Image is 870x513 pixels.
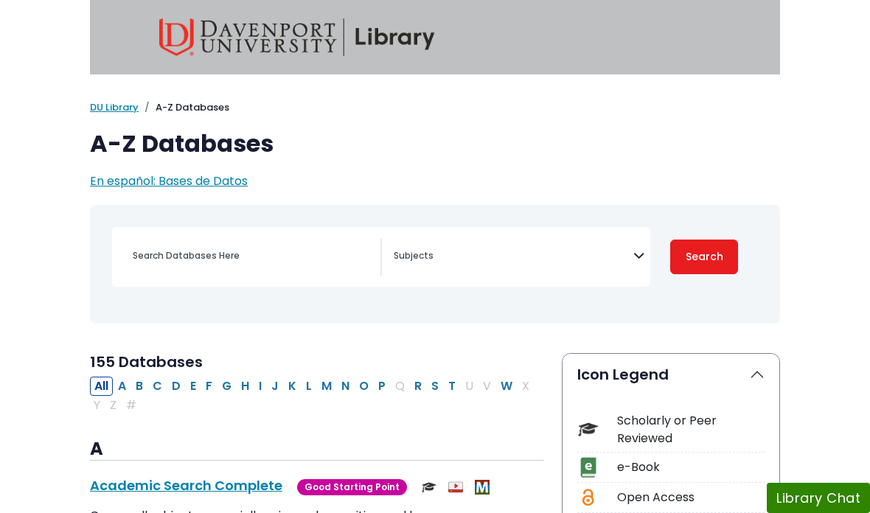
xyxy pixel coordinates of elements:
button: Filter Results R [410,377,426,396]
button: Filter Results N [337,377,354,396]
button: Filter Results P [374,377,390,396]
button: Filter Results A [114,377,130,396]
span: Good Starting Point [297,479,407,496]
button: Library Chat [767,483,870,513]
button: Submit for Search Results [670,240,738,274]
button: Icon Legend [563,354,779,395]
button: Filter Results C [148,377,167,396]
button: Filter Results H [237,377,254,396]
img: Davenport University Library [159,18,435,56]
button: Filter Results D [167,377,185,396]
button: Filter Results K [284,377,301,396]
button: All [90,377,113,396]
button: Filter Results S [427,377,443,396]
button: Filter Results E [186,377,201,396]
nav: breadcrumb [90,100,780,115]
img: Scholarly or Peer Reviewed [422,480,436,495]
button: Filter Results I [254,377,266,396]
button: Filter Results F [201,377,217,396]
button: Filter Results T [444,377,460,396]
a: Academic Search Complete [90,476,282,495]
button: Filter Results B [131,377,147,396]
div: Alpha-list to filter by first letter of database name [90,377,535,413]
button: Filter Results O [355,377,373,396]
li: A-Z Databases [139,100,229,115]
textarea: Search [394,251,633,263]
h1: A-Z Databases [90,130,780,158]
button: Filter Results G [217,377,236,396]
button: Filter Results W [496,377,517,396]
button: Filter Results M [317,377,336,396]
div: e-Book [617,458,765,476]
a: DU Library [90,100,139,114]
a: En español: Bases de Datos [90,172,248,189]
div: Scholarly or Peer Reviewed [617,412,765,447]
button: Filter Results L [302,377,316,396]
img: Audio & Video [448,480,463,495]
button: Filter Results J [267,377,283,396]
input: Search database by title or keyword [124,245,380,267]
div: Open Access [617,489,765,506]
img: Icon Scholarly or Peer Reviewed [578,419,598,439]
img: Icon Open Access [579,487,597,507]
img: Icon e-Book [578,457,598,477]
h3: A [90,439,544,461]
img: MeL (Michigan electronic Library) [475,480,490,495]
span: 155 Databases [90,352,203,372]
nav: Search filters [90,205,780,324]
